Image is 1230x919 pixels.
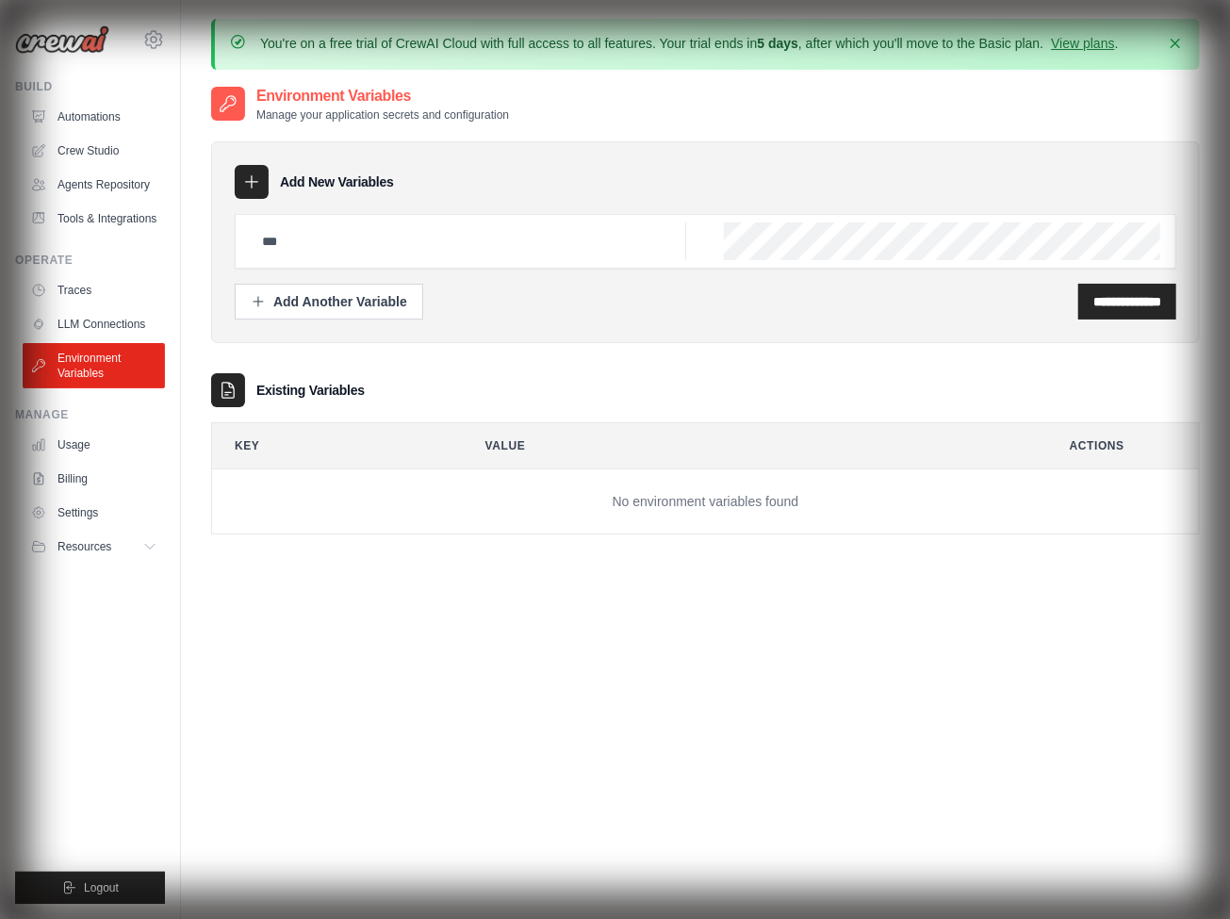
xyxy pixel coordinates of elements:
button: Add Another Variable [235,284,423,320]
th: Key [212,423,448,468]
button: Logout [15,872,165,904]
a: Agents Repository [23,170,165,200]
a: Settings [23,498,165,528]
a: Automations [23,102,165,132]
span: Logout [84,880,119,895]
a: Billing [23,464,165,494]
img: Logo [15,25,109,54]
h3: Existing Variables [256,381,365,400]
td: No environment variables found [212,469,1199,534]
p: You're on a free trial of CrewAI Cloud with full access to all features. Your trial ends in , aft... [260,34,1119,53]
strong: 5 days [757,36,798,51]
th: Actions [1047,423,1199,468]
h3: Add New Variables [280,172,394,191]
a: Crew Studio [23,136,165,166]
a: Tools & Integrations [23,204,165,234]
p: Manage your application secrets and configuration [256,107,509,123]
button: Resources [23,532,165,562]
a: Usage [23,430,165,460]
div: Manage [15,407,165,422]
div: Add Another Variable [251,292,407,311]
a: LLM Connections [23,309,165,339]
h2: Environment Variables [256,85,509,107]
a: View plans [1051,36,1114,51]
div: Operate [15,253,165,268]
a: Traces [23,275,165,305]
span: Resources [57,539,111,554]
a: Environment Variables [23,343,165,388]
div: Build [15,79,165,94]
th: Value [463,423,1032,468]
